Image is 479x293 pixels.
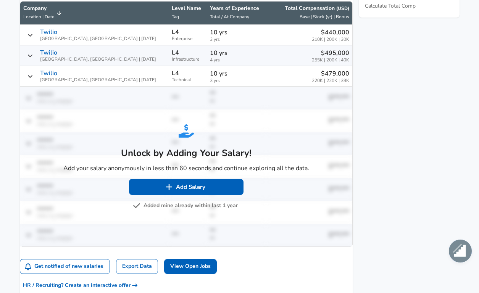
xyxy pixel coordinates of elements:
span: [GEOGRAPHIC_DATA], [GEOGRAPHIC_DATA] | [DATE] [40,77,156,82]
p: Twilio [40,70,57,77]
p: Level Name [172,5,204,12]
span: Infrastructure [172,57,204,62]
span: [GEOGRAPHIC_DATA], [GEOGRAPHIC_DATA] | [DATE] [40,57,156,62]
p: Years of Experience [210,5,263,12]
span: [GEOGRAPHIC_DATA], [GEOGRAPHIC_DATA] | [DATE] [40,36,156,41]
span: HR / Recruiting? Create an interactive offer [23,281,137,290]
p: L4 [172,70,179,77]
table: Salary Submissions [20,1,353,247]
p: L4 [172,29,179,35]
span: 3 yrs [210,78,263,83]
a: Calculate Total Comp [365,2,416,10]
p: Twilio [40,29,57,35]
p: L4 [172,49,179,56]
span: Location | Date [23,14,54,20]
p: Company [23,5,54,12]
p: Add your salary anonymously in less than 60 seconds and continue exploring all the data. [63,164,309,173]
p: $479,000 [312,69,349,78]
button: (USD) [336,5,349,12]
p: $495,000 [312,48,349,58]
p: 10 yrs [210,69,263,78]
div: Open chat [449,240,472,262]
span: 255K | 200K | 40K [312,58,349,63]
span: 3 yrs [210,37,263,42]
p: Twilio [40,49,57,56]
span: 4 yrs [210,58,263,63]
button: Get notified of new salaries [20,259,110,274]
button: HR / Recruiting? Create an interactive offer [20,279,140,293]
span: Base | Stock (yr) | Bonus [300,14,349,20]
a: Export Data [116,259,158,274]
span: Technical [172,77,204,82]
p: $440,000 [312,28,349,37]
span: Enterprise [172,36,204,41]
span: CompanyLocation | Date [23,5,64,21]
p: Total Compensation [285,5,349,12]
img: svg+xml;base64,PHN2ZyB4bWxucz0iaHR0cDovL3d3dy53My5vcmcvMjAwMC9zdmciIGZpbGw9IiMyNjhERUMiIHZpZXdCb3... [179,123,194,138]
img: svg+xml;base64,PHN2ZyB4bWxucz0iaHR0cDovL3d3dy53My5vcmcvMjAwMC9zdmciIGZpbGw9IiNmZmZmZmYiIHZpZXdCb3... [165,183,173,191]
h5: Unlock by Adding Your Salary! [63,147,309,159]
img: svg+xml;base64,PHN2ZyB4bWxucz0iaHR0cDovL3d3dy53My5vcmcvMjAwMC9zdmciIGZpbGw9IiM3NTc1NzUiIHZpZXdCb3... [133,202,140,209]
a: View Open Jobs [164,259,217,274]
button: Added mine already within last 1 year [134,201,238,211]
p: 10 yrs [210,48,263,58]
span: Total Compensation (USD) Base | Stock (yr) | Bonus [269,5,349,21]
span: Tag [172,14,179,20]
span: 210K | 200K | 30K [312,37,349,42]
span: 220K | 220K | 39K [312,78,349,83]
button: Add Salary [129,179,244,195]
span: Total / At Company [210,14,249,20]
p: 10 yrs [210,28,263,37]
